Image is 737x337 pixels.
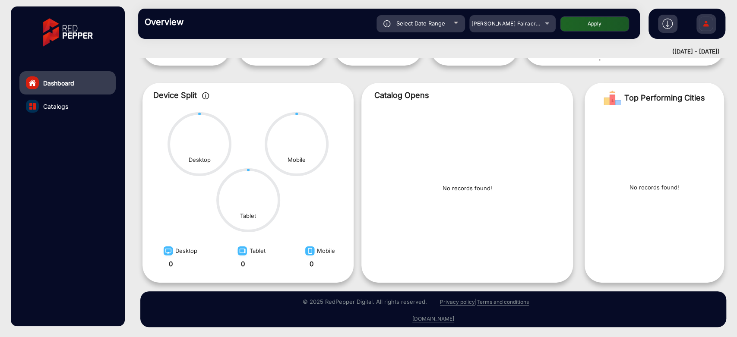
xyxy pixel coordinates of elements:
img: icon [202,92,209,99]
div: Desktop [161,243,197,259]
a: Catalogs [19,94,116,118]
strong: 0 [241,260,245,268]
small: © 2025 RedPepper Digital. All rights reserved. [303,298,427,305]
a: Privacy policy [440,299,475,306]
img: h2download.svg [662,19,673,29]
div: Tablet [235,243,266,259]
span: Select Date Range [396,20,445,27]
img: image [235,246,250,259]
a: [DOMAIN_NAME] [412,315,454,322]
span: Device Split [153,91,197,100]
p: No records found! [443,184,492,193]
div: Tablet [240,212,256,220]
p: No records found! [629,183,679,192]
img: Rank image [604,89,621,107]
img: icon [383,20,391,27]
img: Sign%20Up.svg [697,10,715,40]
strong: 0 [310,260,313,268]
a: Terms and conditions [477,299,529,306]
img: image [303,246,317,259]
div: ([DATE] - [DATE]) [130,47,720,56]
div: Mobile [288,156,306,164]
span: Top Performing Cities [624,89,705,107]
img: home [28,79,36,87]
div: Desktop [189,156,211,164]
img: vmg-logo [37,11,99,54]
span: [PERSON_NAME] Fairacre Farms [471,20,557,27]
span: Dashboard [43,79,74,88]
img: image [161,246,175,259]
a: | [475,299,477,305]
h3: Overview [145,17,266,27]
a: Dashboard [19,71,116,94]
button: Apply [560,16,629,31]
div: Mobile [303,243,335,259]
span: Catalogs [43,102,68,111]
img: catalog [29,103,36,110]
p: Catalog Opens [374,89,560,101]
strong: 0 [169,260,173,268]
